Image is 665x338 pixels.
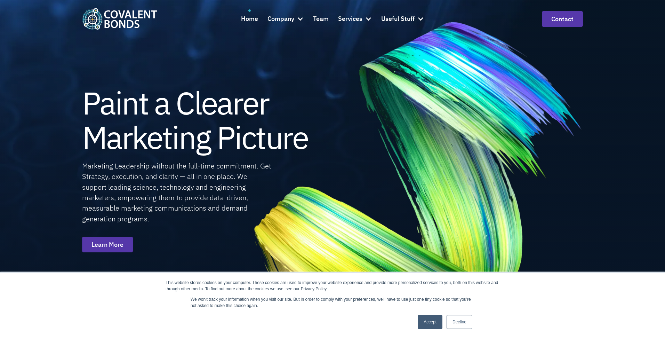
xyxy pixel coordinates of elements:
[191,296,474,309] p: We won't track your information when you visit our site. But in order to comply with your prefere...
[82,86,308,155] h1: Paint a Clearer Marketing Picture
[313,14,329,24] div: Team
[418,315,442,329] a: Accept
[338,14,362,24] div: Services
[82,8,157,29] a: home
[241,9,258,28] a: Home
[313,9,329,28] a: Team
[381,9,424,28] div: Useful Stuff
[82,8,157,29] img: Covalent Bonds White / Teal Logo
[82,237,133,252] a: Learn More
[447,315,472,329] a: Decline
[267,9,304,28] div: Company
[82,161,272,224] div: Marketing Leadership without the full-time commitment. Get Strategy, execution, and clarity — all...
[381,14,415,24] div: Useful Stuff
[338,9,372,28] div: Services
[542,11,583,27] a: contact
[267,14,294,24] div: Company
[166,280,499,292] div: This website stores cookies on your computer. These cookies are used to improve your website expe...
[241,14,258,24] div: Home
